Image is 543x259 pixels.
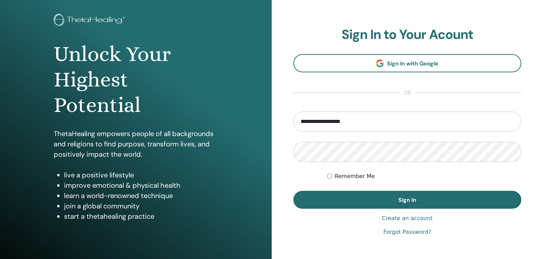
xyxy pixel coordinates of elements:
[64,170,218,180] li: live a positive lifestyle
[54,128,218,159] p: ThetaHealing empowers people of all backgrounds and religions to find purpose, transform lives, a...
[54,41,218,118] h1: Unlock Your Highest Potential
[64,190,218,201] li: learn a world-renowned technique
[400,89,415,97] span: or
[64,180,218,190] li: improve emotional & physical health
[293,27,522,43] h2: Sign In to Your Acount
[398,196,416,204] span: Sign In
[383,228,431,236] a: Forgot Password?
[64,211,218,221] li: start a thetahealing practice
[293,191,522,209] button: Sign In
[382,214,432,222] a: Create an account
[387,60,438,67] span: Sign In with Google
[293,54,522,72] a: Sign In with Google
[335,172,375,180] label: Remember Me
[64,201,218,211] li: join a global community
[327,172,521,180] div: Keep me authenticated indefinitely or until I manually logout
